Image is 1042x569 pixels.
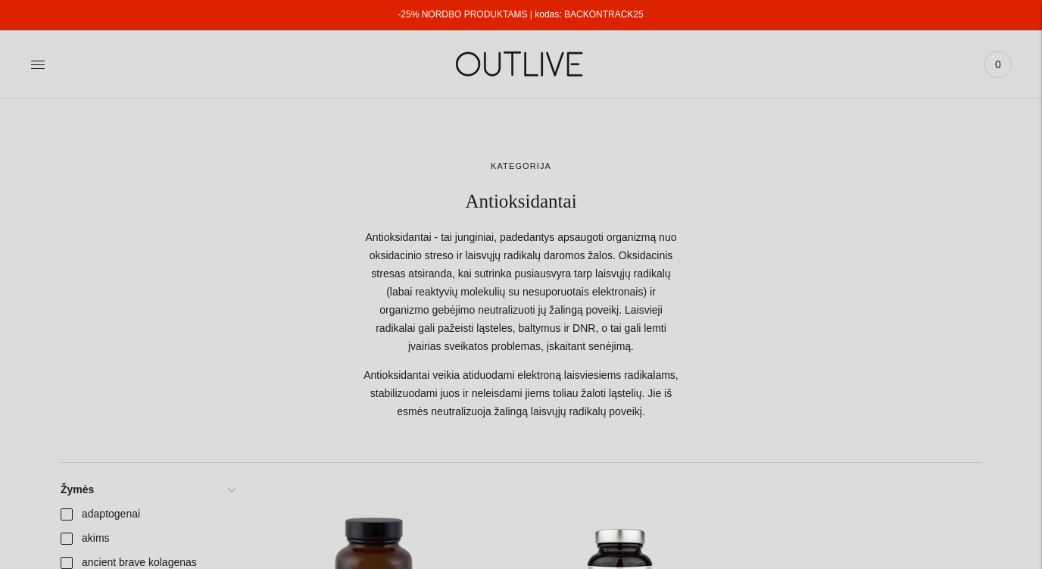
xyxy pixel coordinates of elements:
a: adaptogenai [51,502,243,527]
span: 0 [987,54,1009,75]
a: Žymės [51,478,243,502]
a: 0 [984,48,1012,81]
img: OUTLIVE [426,38,616,90]
a: -25% NORDBO PRODUKTAMS | kodas: BACKONTRACK25 [398,9,643,20]
a: akims [51,527,243,551]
